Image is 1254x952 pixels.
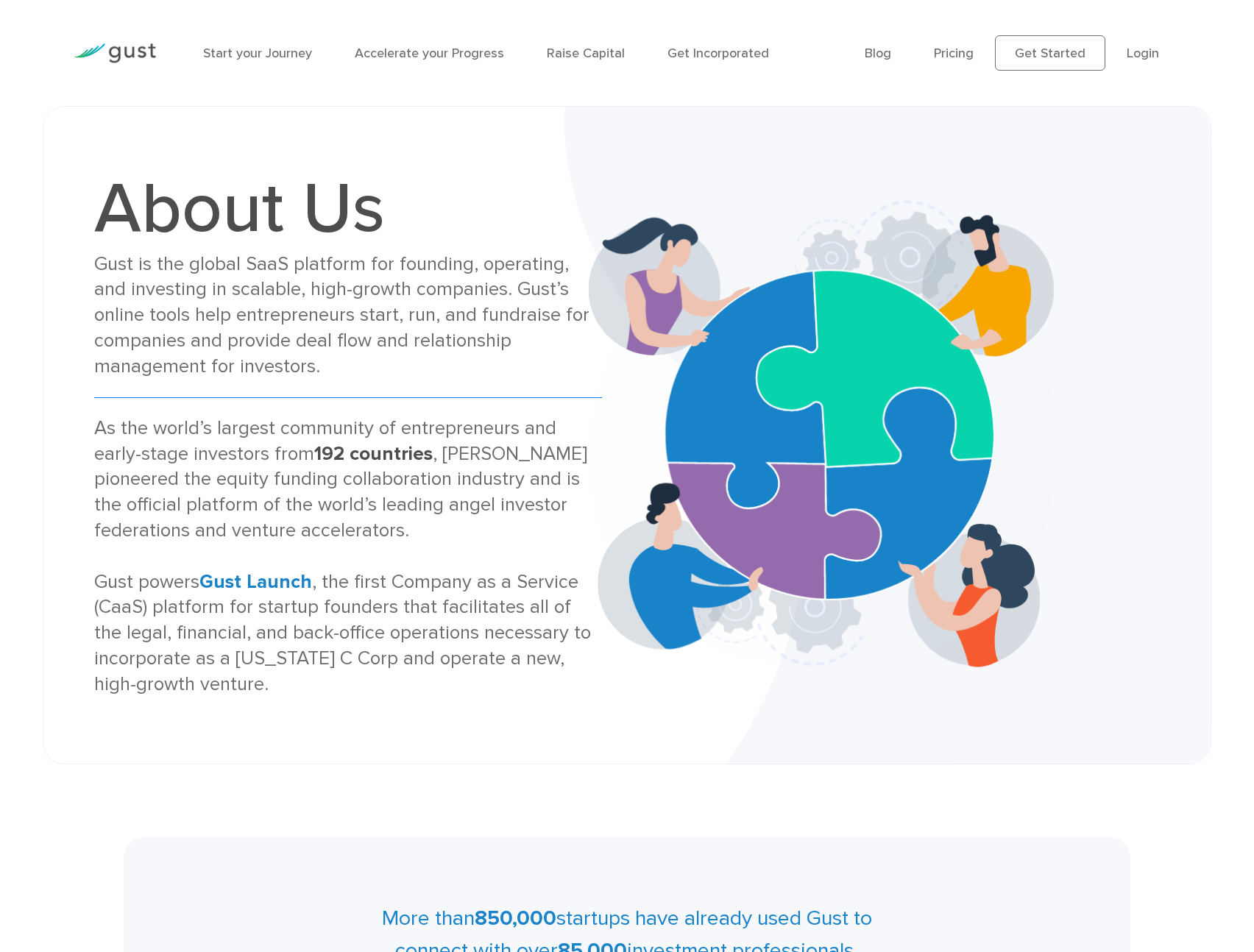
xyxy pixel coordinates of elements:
[74,43,156,63] img: Gust Logo
[94,252,602,380] div: Gust is the global SaaS platform for founding, operating, and investing in scalable, high-growth ...
[94,174,602,244] h1: About Us
[667,46,769,61] a: Get Incorporated
[995,35,1105,71] a: Get Started
[203,46,312,61] a: Start your Journey
[564,107,1211,764] img: About Us Banner Bg
[199,570,312,593] a: Gust Launch
[934,46,974,61] a: Pricing
[865,46,891,61] a: Blog
[475,906,556,931] strong: 850,000
[1127,46,1159,61] a: Login
[355,46,504,61] a: Accelerate your Progress
[314,442,433,465] strong: 192 countries
[547,46,625,61] a: Raise Capital
[94,416,602,697] div: As the world’s largest community of entrepreneurs and early-stage investors from , [PERSON_NAME] ...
